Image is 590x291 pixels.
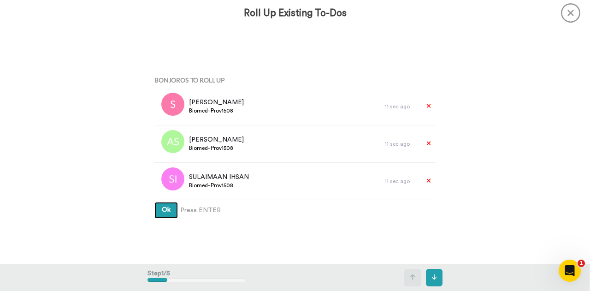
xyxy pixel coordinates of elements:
[161,130,184,153] img: avatar
[189,182,249,189] span: Biomed- Prov1508
[180,206,221,215] span: Press ENTER
[147,264,246,291] div: Step 1 / 5
[161,93,184,116] img: s.png
[578,260,585,267] span: 1
[385,140,417,148] div: 11 sec ago
[161,167,184,190] img: si.png
[385,103,417,110] div: 11 sec ago
[189,172,249,182] span: SULAIMAAN IHSAN
[162,207,171,213] span: Ok
[244,8,347,18] h3: Roll Up Existing To-Dos
[154,77,436,83] h4: Bonjoros To Roll Up
[189,107,244,114] span: Biomed- Prov1508
[385,178,417,185] div: 11 sec ago
[559,260,581,282] iframe: Intercom live chat
[189,144,244,152] span: Biomed- Prov1508
[189,98,244,107] span: [PERSON_NAME]
[189,135,244,144] span: [PERSON_NAME]
[154,202,178,219] button: Ok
